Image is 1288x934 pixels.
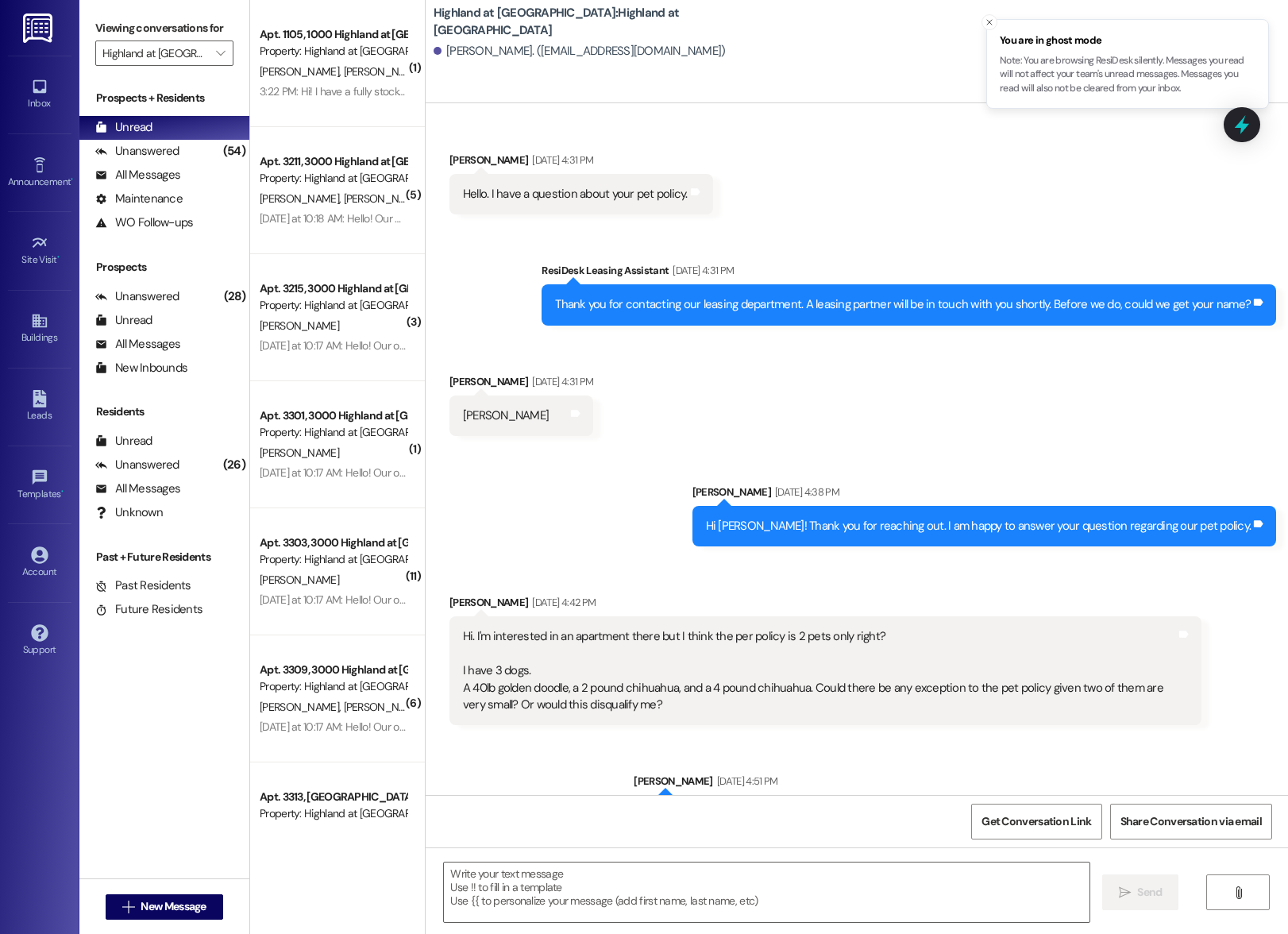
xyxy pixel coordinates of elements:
div: [PERSON_NAME] [634,773,1276,795]
div: Apt. 1105, 1000 Highland at [GEOGRAPHIC_DATA] [260,26,407,43]
span: New Message [141,898,206,915]
input: All communities [102,41,208,66]
span: [PERSON_NAME] [343,700,422,714]
div: Apt. 3211, 3000 Highland at [GEOGRAPHIC_DATA] [260,153,407,170]
div: Property: Highland at [GEOGRAPHIC_DATA] [260,424,407,441]
button: Get Conversation Link [971,804,1101,839]
div: [PERSON_NAME] [449,373,593,396]
div: New Inbounds [95,360,187,376]
div: 3:22 PM: Hi! I have a fully stocked trailer and didn't sell as many as expected at this event. I ... [260,84,1089,98]
span: Get Conversation Link [981,813,1091,830]
span: [PERSON_NAME] [260,191,344,206]
div: Residents [79,403,249,420]
div: Unread [95,312,152,329]
div: Apt. 3309, 3000 Highland at [GEOGRAPHIC_DATA] [260,662,407,678]
div: (26) [219,453,249,477]
div: Property: Highland at [GEOGRAPHIC_DATA] [260,43,407,60]
div: ResiDesk Leasing Assistant [542,262,1276,284]
span: [PERSON_NAME] [260,573,339,587]
i:  [1119,886,1131,899]
div: Unanswered [95,143,179,160]
div: Apt. 3303, 3000 Highland at [GEOGRAPHIC_DATA] [260,535,407,551]
div: [PERSON_NAME] [692,484,1277,506]
div: WO Follow-ups [95,214,193,231]
span: [PERSON_NAME] [260,64,344,79]
div: Property: Highland at [GEOGRAPHIC_DATA] [260,678,407,695]
span: • [71,174,73,185]
button: Send [1102,874,1179,910]
div: Future Residents [95,601,202,618]
div: Hi. I'm interested in an apartment there but I think the per policy is 2 pets only right? I have ... [463,628,1177,713]
div: (28) [220,284,249,309]
div: [DATE] 4:31 PM [528,152,593,168]
div: Property: Highland at [GEOGRAPHIC_DATA] [260,805,407,822]
div: [DATE] 4:38 PM [771,484,839,500]
i:  [122,901,134,913]
a: Account [8,542,71,585]
div: Past + Future Residents [79,549,249,565]
div: All Messages [95,167,180,183]
a: Buildings [8,307,71,350]
button: Close toast [981,14,997,30]
span: • [61,486,64,497]
div: Apt. 3313, [GEOGRAPHIC_DATA] at [GEOGRAPHIC_DATA] [260,789,407,805]
div: Unanswered [95,457,179,473]
div: Apt. 3301, 3000 Highland at [GEOGRAPHIC_DATA] [260,407,407,424]
span: [PERSON_NAME] [343,64,422,79]
div: Property: Highland at [GEOGRAPHIC_DATA] [260,551,407,568]
div: [DATE] 4:42 PM [528,594,596,611]
span: [PERSON_NAME] [343,191,422,206]
div: Hello. I have a question about your pet policy. [463,186,688,203]
span: Share Conversation via email [1120,813,1262,830]
div: [PERSON_NAME]. ([EMAIL_ADDRESS][DOMAIN_NAME]) [434,43,726,60]
div: Maintenance [95,191,183,207]
div: Unread [95,433,152,450]
div: All Messages [95,481,180,497]
div: [DATE] 4:31 PM [669,262,734,279]
div: [PERSON_NAME] [449,152,713,174]
div: Prospects [79,259,249,276]
img: ResiDesk Logo [23,14,56,43]
div: Unread [95,119,152,136]
div: Apt. 3215, 3000 Highland at [GEOGRAPHIC_DATA] [260,280,407,297]
span: [PERSON_NAME] [260,318,339,333]
button: Share Conversation via email [1110,804,1272,839]
div: All Messages [95,336,180,353]
label: Viewing conversations for [95,16,233,41]
a: Site Visit • [8,230,71,272]
b: Highland at [GEOGRAPHIC_DATA]: Highland at [GEOGRAPHIC_DATA] [434,5,751,39]
span: You are in ghost mode [1000,33,1255,48]
div: Property: Highland at [GEOGRAPHIC_DATA] [260,297,407,314]
div: (54) [219,139,249,164]
span: • [57,252,60,263]
a: Templates • [8,464,71,507]
div: Unknown [95,504,163,521]
div: Unanswered [95,288,179,305]
div: Hi [PERSON_NAME]! Thank you for reaching out. I am happy to answer your question regarding our pe... [706,518,1251,535]
div: Property: Highland at [GEOGRAPHIC_DATA] [260,170,407,187]
span: [PERSON_NAME] [260,700,344,714]
div: Past Residents [95,577,191,594]
a: Inbox [8,73,71,116]
div: Prospects + Residents [79,90,249,106]
i:  [1232,886,1244,899]
div: [PERSON_NAME] [463,407,549,424]
i:  [216,47,225,60]
div: Thank you for contacting our leasing department. A leasing partner will be in touch with you shor... [555,296,1251,313]
div: [DATE] 4:31 PM [528,373,593,390]
a: Support [8,619,71,662]
span: [PERSON_NAME] [260,446,339,460]
div: [DATE] 4:51 PM [713,773,778,789]
p: Note: You are browsing ResiDesk silently. Messages you read will not affect your team's unread me... [1000,54,1255,96]
span: Send [1137,884,1162,901]
button: New Message [106,894,223,920]
div: [PERSON_NAME] [449,594,1202,616]
a: Leads [8,385,71,428]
